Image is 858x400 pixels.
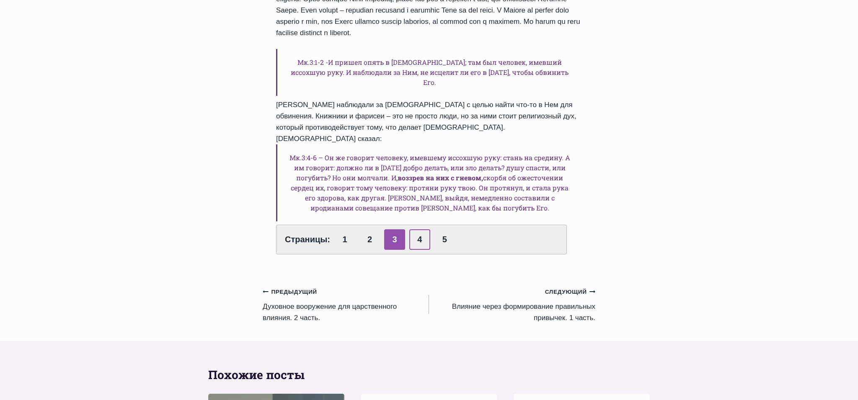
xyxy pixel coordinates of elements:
[398,173,483,182] strong: воззрев на них с гневом,
[429,286,595,323] a: СледующийВлияние через формирование правильных привычек. 1 часть.
[208,366,650,384] h2: Похожие посты
[276,49,582,96] h6: Мк.3:1-2 -И пришел опять в [DEMOGRAPHIC_DATA]; там был человек, имевший иссохшую руку. И наблюдал...
[263,286,595,323] nav: Записи
[359,229,380,250] a: 2
[434,229,455,250] a: 5
[263,287,317,297] small: Предыдущий
[263,286,429,323] a: ПредыдущийДуховное вооружение для царственного влияния. 2 часть.
[276,144,582,221] h6: Мк.3:4-6 – Он же говорит человеку, имевшему иссохшую руку: стань на средину. А им говорит: должно...
[409,229,430,250] a: 4
[545,287,595,297] small: Следующий
[334,229,355,250] a: 1
[276,225,567,254] div: Страницы:
[384,229,405,250] span: 3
